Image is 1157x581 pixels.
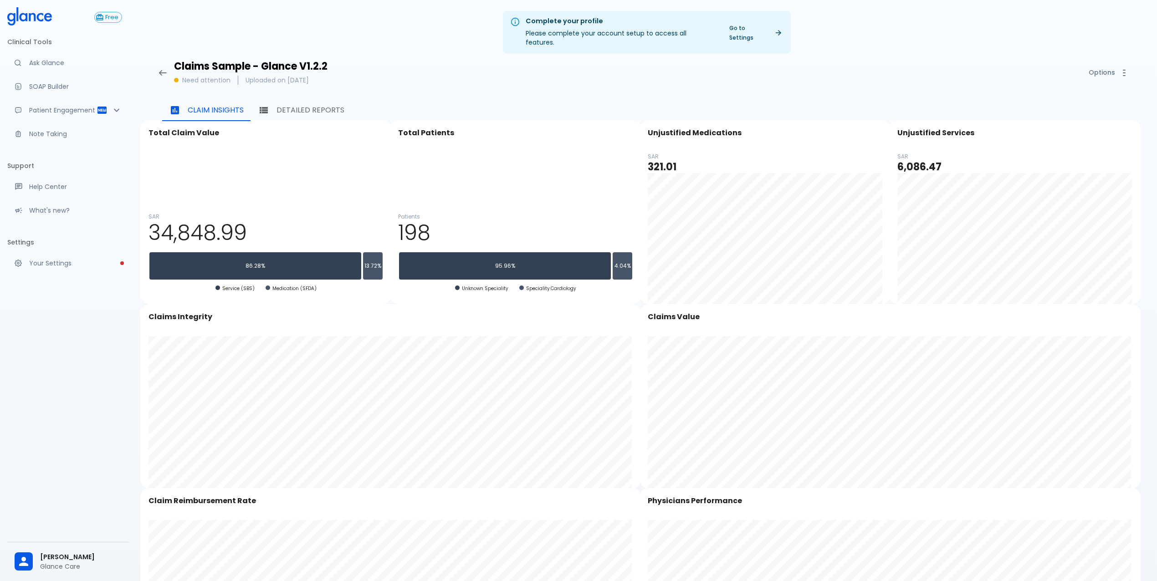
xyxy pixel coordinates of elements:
h3: 6,086.47 [897,161,1015,173]
h4: Claims Integrity [148,312,633,321]
p: SOAP Builder [29,82,122,91]
h3: 321.01 [648,161,765,173]
p: Claim Insights [188,105,244,116]
a: Go to Settings [724,21,787,44]
li: Settings [7,231,129,253]
span: Patients [398,213,420,220]
p: Medication (SFDA) [266,285,317,294]
li: Clinical Tools [7,31,129,53]
p: Patient Engagement [29,106,97,115]
span: Free [102,14,122,21]
button: Options [1078,63,1139,82]
span: [PERSON_NAME] [40,552,122,562]
a: Moramiz: Find ICD10AM codes instantly [7,53,129,73]
span: 34,848.99 [148,221,266,245]
h4: Total Patients [398,128,633,138]
h3: Claims Sample - Glance V1.2.2 [174,61,720,72]
li: Support [7,155,129,177]
span: SAR [897,153,908,160]
div: Speciality.Cardiology: 8.00 (4.04%) [613,252,632,280]
p: Glance Care [40,562,122,571]
h4: Unjustified Services [897,128,1132,138]
p: Your Settings [29,259,122,268]
div: Please complete your account setup to access all features. [526,14,717,51]
p: Unknown Speciality [455,285,508,294]
span: 4.04 % [614,261,631,270]
p: Service (SBS) [215,285,255,294]
p: Detailed Reports [276,105,344,116]
h4: Total Claim Value [148,128,384,138]
a: Docugen: Compose a clinical documentation in seconds [7,76,129,97]
div: Medication (SFDA): 4,779.81 (13.72%) [363,252,383,280]
a: Advanced note-taking [7,124,129,144]
div: Patient Reports & Referrals [7,100,129,120]
h4: Claim Reimbursement Rate [148,496,633,505]
p: Ask Glance [29,58,122,67]
h4: Claims Value [648,312,1132,321]
a: Click to view or change your subscription [94,12,129,23]
a: Please complete account setup [7,253,129,273]
div: basic tabs example [162,99,1131,121]
p: Speciality.Cardiology [519,285,576,294]
p: Uploaded on [246,76,309,85]
a: Get help from our support team [7,177,129,197]
div: Complete your profile [526,16,717,26]
button: Free [94,12,122,23]
h4: Physicians Performance [648,496,1132,505]
span: 86.28 % [246,261,265,270]
p: Note Taking [29,129,122,138]
p: Help Center [29,182,122,191]
time: [DATE] [287,76,309,85]
span: SAR [148,213,159,220]
div: Unknown Speciality: 190.00 (95.96%) [399,252,611,280]
span: 198 [398,221,516,245]
span: SAR [648,153,659,160]
span: 95.96 % [495,261,515,270]
div: Recent updates and feature releases [7,200,129,220]
h4: Unjustified Medications [648,128,883,138]
p: What's new? [29,206,122,215]
p: Need attention [182,76,230,85]
div: [PERSON_NAME]Glance Care [7,546,129,577]
div: Service (SBS): 30,069.18 (86.28%) [149,252,361,280]
span: 13.72 % [364,261,381,270]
